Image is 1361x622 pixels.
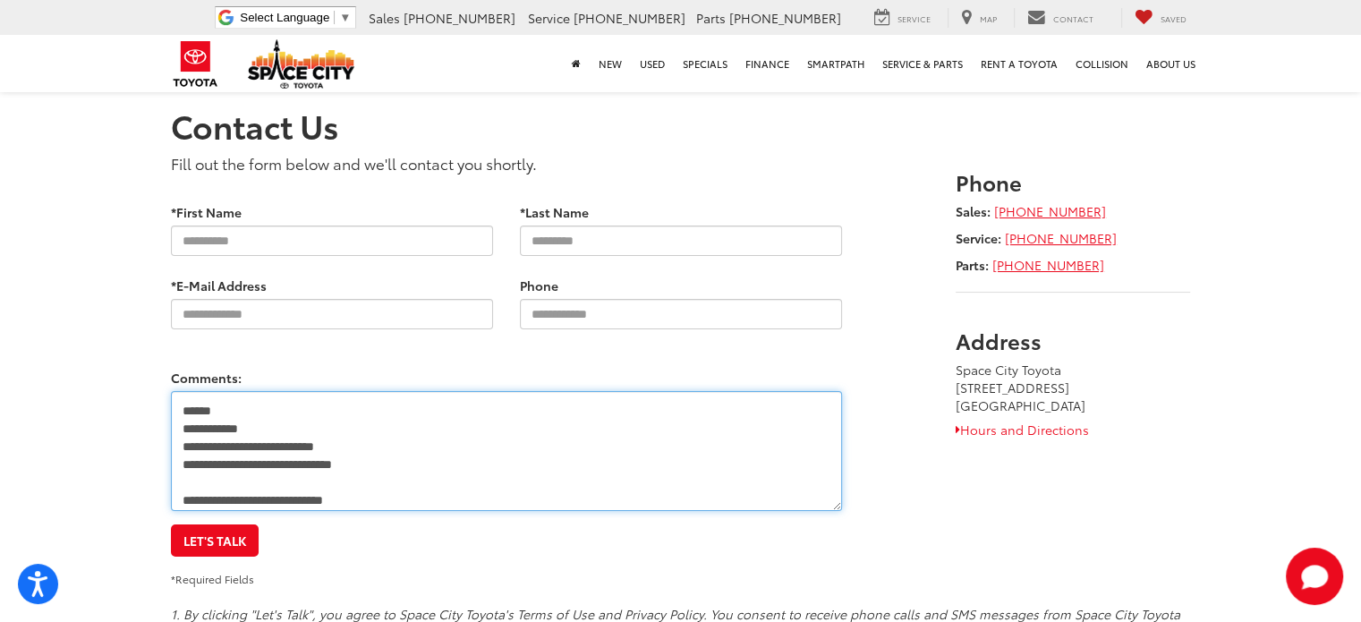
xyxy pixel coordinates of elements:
[520,277,558,294] label: Phone
[972,35,1067,92] a: Rent a Toyota
[171,152,842,174] p: Fill out the form below and we'll contact you shortly.
[956,202,991,220] strong: Sales:
[404,9,515,27] span: [PHONE_NUMBER]
[590,35,631,92] a: New
[956,256,989,274] strong: Parts:
[729,9,841,27] span: [PHONE_NUMBER]
[696,9,726,27] span: Parts
[956,328,1191,352] h3: Address
[574,9,685,27] span: [PHONE_NUMBER]
[956,361,1191,414] address: Space City Toyota [STREET_ADDRESS] [GEOGRAPHIC_DATA]
[873,35,972,92] a: Service & Parts
[956,421,1089,439] a: Hours and Directions
[798,35,873,92] a: SmartPath
[861,8,944,28] a: Service
[948,8,1010,28] a: Map
[674,35,736,92] a: Specials
[171,203,242,221] label: *First Name
[171,107,1191,143] h1: Contact Us
[339,11,351,24] span: ▼
[171,277,267,294] label: *E-Mail Address
[248,39,355,89] img: Space City Toyota
[369,9,400,27] span: Sales
[631,35,674,92] a: Used
[956,170,1191,193] h3: Phone
[897,13,931,24] span: Service
[994,202,1106,220] a: [PHONE_NUMBER]
[171,524,259,557] button: Let's Talk
[736,35,798,92] a: Finance
[171,571,254,586] small: *Required Fields
[1014,8,1107,28] a: Contact
[1053,13,1093,24] span: Contact
[1067,35,1137,92] a: Collision
[563,35,590,92] a: Home
[956,229,1001,247] strong: Service:
[992,256,1104,274] a: [PHONE_NUMBER]
[1161,13,1187,24] span: Saved
[240,11,329,24] span: Select Language
[1286,548,1343,605] svg: Start Chat
[240,11,351,24] a: Select Language​
[1005,229,1117,247] a: [PHONE_NUMBER]
[980,13,997,24] span: Map
[162,35,229,93] img: Toyota
[1286,548,1343,605] button: Toggle Chat Window
[528,9,570,27] span: Service
[1137,35,1204,92] a: About Us
[1121,8,1200,28] a: My Saved Vehicles
[520,203,589,221] label: *Last Name
[171,369,242,387] label: Comments:
[334,11,335,24] span: ​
